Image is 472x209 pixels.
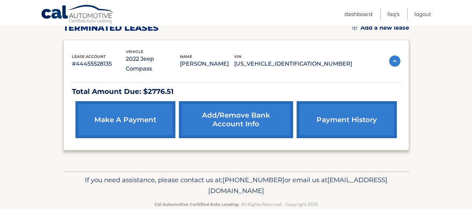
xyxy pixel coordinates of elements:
[126,54,180,74] p: 2022 Jeep Compass
[297,101,397,138] a: payment history
[234,54,241,59] span: vin
[72,59,126,69] p: #44455528135
[180,59,234,69] p: [PERSON_NAME]
[352,24,409,31] a: Add a new lease
[126,49,143,54] span: vehicle
[154,202,238,207] strong: Cal Automotive Certified Auto Leasing
[72,85,400,98] p: Total Amount Due: $2776.51
[387,8,399,20] a: FAQ's
[344,8,372,20] a: Dashboard
[75,101,175,138] a: make a payment
[234,59,352,69] p: [US_VEHICLE_IDENTIFICATION_NUMBER]
[72,54,106,59] span: lease account
[352,25,357,30] img: add.svg
[41,5,114,25] a: Cal Automotive
[63,23,159,33] h2: terminated leases
[223,176,284,184] span: [PHONE_NUMBER]
[414,8,431,20] a: Logout
[389,55,400,67] img: accordion-active.svg
[68,174,405,197] p: If you need assistance, please contact us at: or email us at
[68,201,405,208] p: - All Rights Reserved - Copyright 2025
[180,54,192,59] span: name
[179,101,293,138] a: Add/Remove bank account info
